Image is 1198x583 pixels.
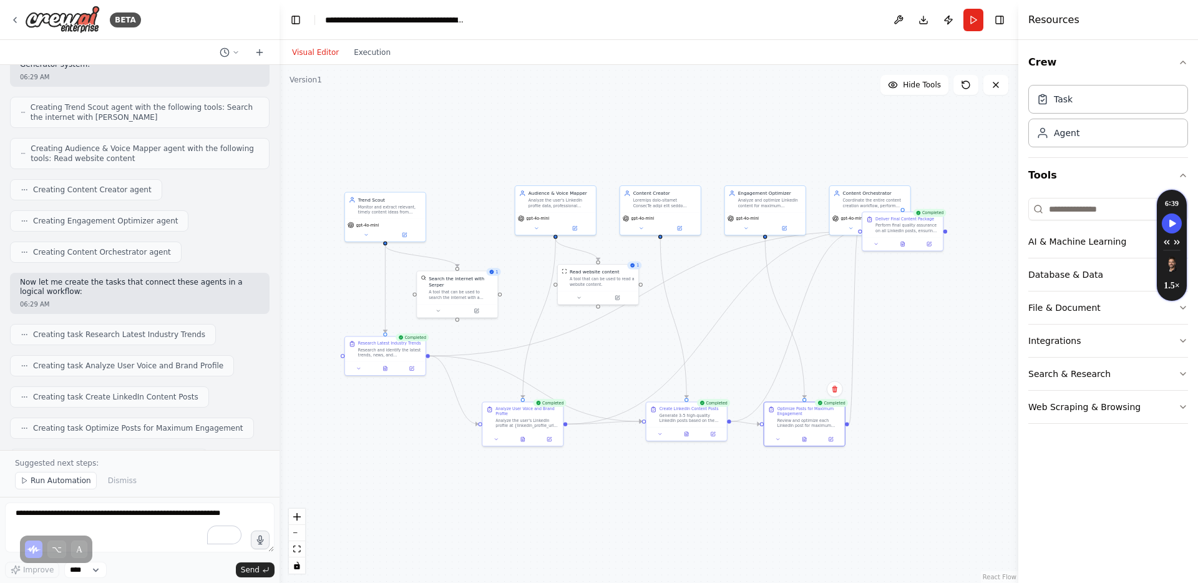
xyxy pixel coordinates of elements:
[356,222,379,227] span: gpt-4o-mini
[382,245,388,333] g: Edge from 844b022a-e59d-45c0-b3f1-87bf7f45cc8a to ed2310b6-7a87-4c2f-9afc-b576ee30674d
[791,435,818,443] button: View output
[820,435,842,443] button: Open in side panel
[515,185,597,235] div: Audience & Voice MapperAnalyze the user's LinkedIn profile data, professional background, and int...
[289,525,305,541] button: zoom out
[358,204,422,215] div: Monitor and extract relevant, timely content ideas from credible sources about {industry} and {in...
[33,423,243,433] span: Creating task Optimize Posts for Maximum Engagement
[736,216,759,221] span: gpt-4o-mini
[33,247,171,257] span: Creating Content Orchestrator agent
[738,198,802,208] div: Analyze and optimize LinkedIn content for maximum engagement by applying best practices for timin...
[562,268,567,273] img: ScrapeWebsiteTool
[287,11,304,29] button: Hide left sidebar
[599,294,636,302] button: Open in side panel
[416,270,498,318] div: 1SerperDevToolSearch the internet with SerperA tool that can be used to search the internet with ...
[762,239,807,398] g: Edge from 3075bf91-4578-41c1-8ab6-ee082767dc59 to a9ee2f19-ad53-404d-9f27-f6bc8f8f7c0c
[633,190,697,196] div: Content Creator
[875,223,939,233] div: Perform final quality assurance on all LinkedIn posts, ensuring consistency, accuracy, and alignm...
[1028,80,1188,157] div: Crew
[724,185,806,235] div: Engagement OptimizerAnalyze and optimize LinkedIn content for maximum engagement by applying best...
[697,399,730,407] div: Completed
[20,278,260,297] p: Now let me create the tasks that connect these agents in a logical workflow:
[766,224,802,232] button: Open in side panel
[25,6,100,34] img: Logo
[289,541,305,557] button: fit view
[1028,193,1188,434] div: Tools
[840,216,864,221] span: gpt-4o-mini
[533,399,566,407] div: Completed
[983,574,1016,581] a: React Flow attribution
[429,275,494,288] div: Search the internet with Serper
[358,347,422,358] div: Research and identify the latest trends, news, and developments in {industry} and {interests}. Fo...
[1028,12,1079,27] h4: Resources
[620,185,701,235] div: Content CreatorLoremips dolo-sitamet ConsecTe adipi elit seddo eiusmodte in utl etdo'm aliqu, eni...
[23,565,54,575] span: Improve
[482,401,563,446] div: CompletedAnalyze User Voice and Brand ProfileAnalyze the user's LinkedIn profile at {linkedin_pro...
[1028,325,1188,357] button: Integrations
[731,418,760,428] g: Edge from 8a42f00a-4906-4114-bb57-967fb2ae662a to a9ee2f19-ad53-404d-9f27-f6bc8f8f7c0c
[843,198,907,208] div: Coordinate the entire content creation workflow, perform quality assurance checks, and deliver fi...
[875,216,934,221] div: Deliver Final Content Package
[421,275,426,280] img: SerperDevTool
[552,239,601,261] g: Edge from eed44484-f83f-4491-b38b-d26c22e1100b to c6d02b71-3196-4dc0-b2e0-8a0459cce1e8
[346,45,398,60] button: Execution
[903,80,941,90] span: Hide Tools
[33,361,223,371] span: Creating task Analyze User Voice and Brand Profile
[633,198,697,208] div: Loremips dolo-sitamet ConsecTe adipi elit seddo eiusmodte in utl etdo'm aliqu, enimadminimve quis...
[843,190,907,196] div: Content Orchestrator
[430,228,859,360] g: Edge from ed2310b6-7a87-4c2f-9afc-b576ee30674d to a9fae069-73ec-4294-ab12-5840b88dd510
[889,240,916,248] button: View output
[570,277,635,287] div: A tool that can be used to read a website content.
[102,472,143,489] button: Dismiss
[458,307,495,315] button: Open in side panel
[241,565,260,575] span: Send
[567,418,642,428] g: Edge from b6958581-9f76-44f4-83b4-1f37d1843f81 to 8a42f00a-4906-4114-bb57-967fb2ae662a
[289,509,305,525] button: zoom in
[673,430,700,438] button: View output
[1054,93,1073,105] div: Task
[289,509,305,574] div: React Flow controls
[358,341,421,346] div: Research Latest Industry Trends
[382,245,460,267] g: Edge from 844b022a-e59d-45c0-b3f1-87bf7f45cc8a to 44ea9fd8-2988-48e7-a5ea-7b9586a767cc
[528,190,592,196] div: Audience & Voice Mapper
[657,239,689,398] g: Edge from 042ec85d-7154-41a2-9e3f-84dec1477fa4 to 8a42f00a-4906-4114-bb57-967fb2ae662a
[429,290,494,300] div: A tool that can be used to search the internet with a search_query. Supports different search typ...
[290,75,322,85] div: Version 1
[1054,127,1079,139] div: Agent
[636,263,639,268] span: 1
[15,458,265,468] p: Suggested next steps:
[1028,358,1188,390] button: Search & Research
[509,435,537,443] button: View output
[110,12,141,27] div: BETA
[495,418,559,429] div: Analyze the user's LinkedIn profile at {linkedin_profile_url} to understand their professional ba...
[528,198,592,208] div: Analyze the user's LinkedIn profile data, professional background, and interests to create a comp...
[1028,258,1188,291] button: Database & Data
[386,231,422,239] button: Open in side panel
[31,144,259,164] span: Creating Audience & Voice Mapper agent with the following tools: Read website content
[849,228,859,428] g: Edge from a9ee2f19-ad53-404d-9f27-f6bc8f8f7c0c to a9fae069-73ec-4294-ab12-5840b88dd510
[1028,291,1188,324] button: File & Document
[5,502,275,552] textarea: To enrich screen reader interactions, please activate Accessibility in Grammarly extension settings
[215,45,245,60] button: Switch to previous chat
[1028,158,1188,193] button: Tools
[15,472,97,489] button: Run Automation
[5,562,59,578] button: Improve
[1028,225,1188,258] button: AI & Machine Learning
[862,212,943,252] div: CompletedDeliver Final Content PackagePerform final quality assurance on all LinkedIn posts, ensu...
[358,197,422,203] div: Trend Scout
[661,224,698,232] button: Open in side panel
[829,185,911,235] div: Content OrchestratorCoordinate the entire content creation workflow, perform quality assurance ch...
[495,406,559,417] div: Analyze User Voice and Brand Profile
[344,192,426,242] div: Trend ScoutMonitor and extract relevant, timely content ideas from credible sources about {indust...
[880,75,948,95] button: Hide Tools
[918,240,940,248] button: Open in side panel
[631,216,655,221] span: gpt-4o-mini
[777,418,841,429] div: Review and optimize each LinkedIn post for maximum engagement potential. Add strategic hashtags r...
[31,102,259,122] span: Creating Trend Scout agent with the following tools: Search the internet with [PERSON_NAME]
[430,353,642,424] g: Edge from ed2310b6-7a87-4c2f-9afc-b576ee30674d to 8a42f00a-4906-4114-bb57-967fb2ae662a
[1028,391,1188,423] button: Web Scraping & Browsing
[738,190,802,196] div: Engagement Optimizer
[777,406,841,417] div: Optimize Posts for Maximum Engagement
[557,264,639,305] div: 1ScrapeWebsiteToolRead website contentA tool that can be used to read a website content.
[520,239,559,398] g: Edge from eed44484-f83f-4491-b38b-d26c22e1100b to b6958581-9f76-44f4-83b4-1f37d1843f81
[702,430,724,438] button: Open in side panel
